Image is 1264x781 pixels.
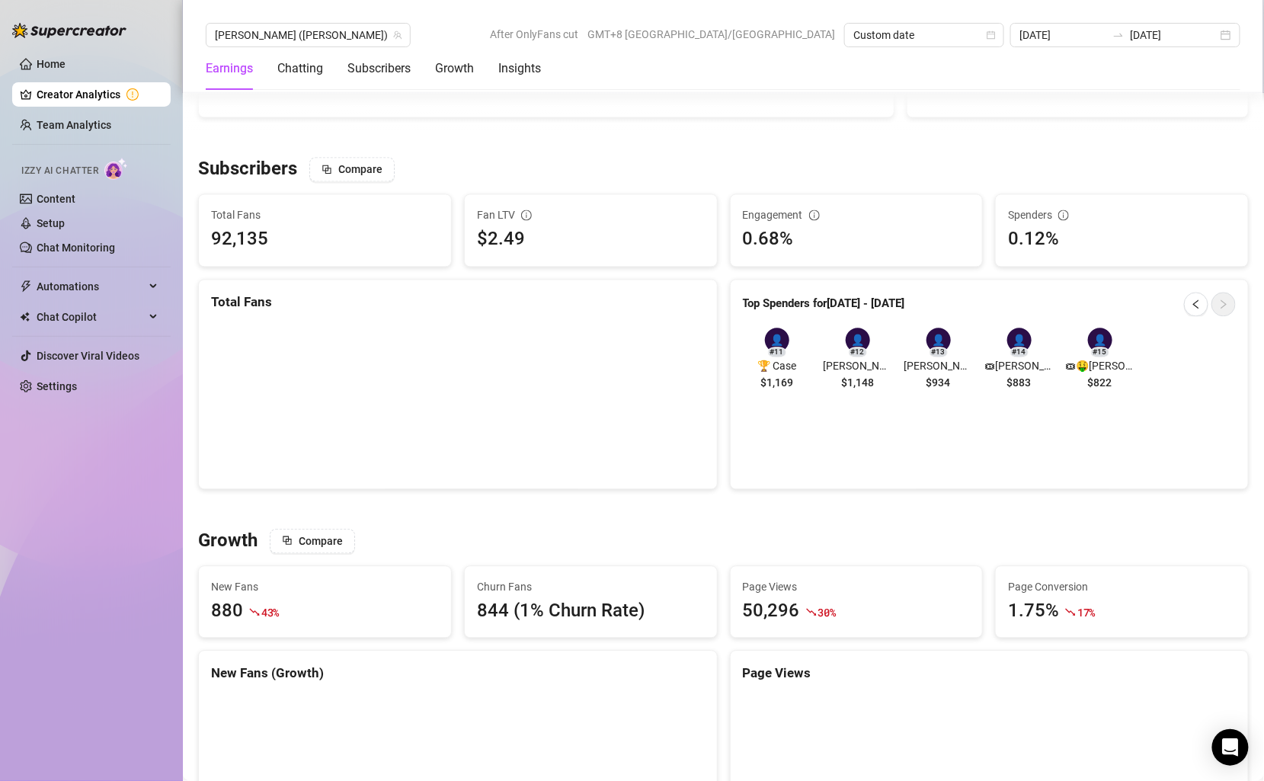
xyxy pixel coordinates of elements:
span: fall [249,607,260,617]
span: Compare [299,535,343,547]
span: Page Conversion [1008,578,1236,595]
span: thunderbolt [20,280,32,293]
a: Home [37,58,66,70]
div: 92,135 [211,225,268,254]
img: AI Chatter [104,158,128,180]
span: fall [806,607,817,617]
a: Chat Monitoring [37,242,115,254]
div: # 15 [1091,347,1109,357]
div: # 13 [930,347,948,357]
span: to [1112,29,1125,41]
h3: Subscribers [198,157,297,181]
span: $1,148 [841,374,874,391]
button: Compare [270,529,355,553]
h3: Growth [198,529,258,553]
span: 43 % [261,605,279,619]
span: [PERSON_NAME] [904,357,973,374]
span: block [322,164,332,174]
div: 0.12% [1008,225,1236,254]
span: Compare [338,163,382,175]
input: Start date [1019,27,1106,43]
div: Spenders [1008,206,1236,223]
div: Open Intercom Messenger [1212,729,1249,766]
span: GMT+8 [GEOGRAPHIC_DATA]/[GEOGRAPHIC_DATA] [587,23,835,46]
a: Discover Viral Videos [37,350,139,362]
a: Content [37,193,75,205]
a: Settings [37,380,77,392]
a: Setup [37,217,65,229]
div: # 14 [1010,347,1029,357]
span: info-circle [1058,210,1069,220]
div: 👤 [1007,328,1032,352]
div: 880 [211,597,243,626]
span: After OnlyFans cut [490,23,578,46]
div: Earnings [206,59,253,78]
div: Engagement [743,206,971,223]
div: 👤 [765,328,789,352]
span: 🎟[PERSON_NAME]🌎[GEOGRAPHIC_DATA]💰roofing and building company [985,357,1054,374]
span: block [282,535,293,546]
span: info-circle [521,210,532,220]
span: team [393,30,402,40]
span: fall [1065,607,1076,617]
a: Team Analytics [37,119,111,131]
span: Custom date [853,24,995,46]
span: Total Fans [211,206,439,223]
span: Chloe (chloerosenbaum) [215,24,402,46]
span: 🏆 Case [743,357,811,374]
span: Automations [37,274,145,299]
div: 👤 [926,328,951,352]
article: Top Spenders for [DATE] - [DATE] [743,295,905,313]
span: $934 [926,374,951,391]
span: $883 [1007,374,1032,391]
button: Compare [309,157,395,181]
span: 17 % [1077,605,1095,619]
span: Izzy AI Chatter [21,164,98,178]
div: $2.49 [477,225,705,254]
span: 🎟🤑[PERSON_NAME] 🏡NY💰Commercial banking🍒bilf inside joke (boss I like to f)🎂5/23 [1066,357,1134,374]
div: New Fans (Growth) [211,663,705,683]
div: Insights [498,59,541,78]
div: 844 (1% Churn Rate) [477,597,705,626]
a: Creator Analytics exclamation-circle [37,82,158,107]
span: Chat Copilot [37,305,145,329]
div: Page Views [743,663,1237,683]
img: logo-BBDzfeDw.svg [12,23,126,38]
span: New Fans [211,578,439,595]
img: Chat Copilot [20,312,30,322]
span: Churn Fans [477,578,705,595]
div: Total Fans [211,292,705,312]
div: 0.68% [743,225,971,254]
span: $822 [1088,374,1112,391]
span: $1,169 [760,374,793,391]
div: Fan LTV [477,206,705,223]
span: 30 % [818,605,836,619]
div: # 11 [768,347,786,357]
div: 👤 [1088,328,1112,352]
span: left [1191,299,1202,309]
span: calendar [987,30,996,40]
span: [PERSON_NAME] my baby [824,357,892,374]
div: 1.75% [1008,597,1059,626]
span: swap-right [1112,29,1125,41]
div: Growth [435,59,474,78]
span: info-circle [809,210,820,220]
div: # 12 [849,347,867,357]
div: 👤 [846,328,870,352]
div: 50,296 [743,597,800,626]
div: Chatting [277,59,323,78]
div: Subscribers [347,59,411,78]
input: End date [1131,27,1218,43]
span: Page Views [743,578,971,595]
